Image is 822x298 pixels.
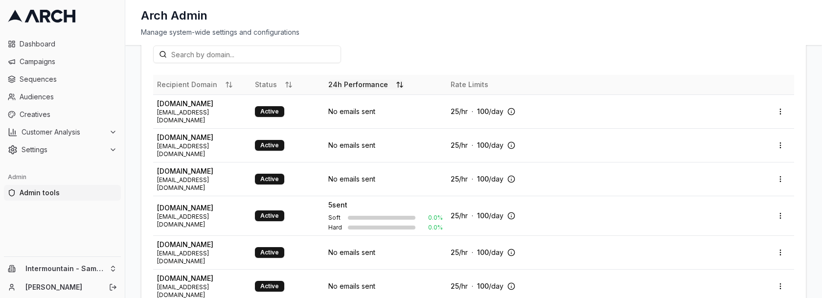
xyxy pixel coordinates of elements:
[4,142,121,158] button: Settings
[4,185,121,201] a: Admin tools
[20,92,117,102] span: Audiences
[20,39,117,49] span: Dashboard
[255,106,284,117] div: Active
[459,211,468,220] span: /hr
[106,280,120,294] button: Log out
[451,175,459,183] span: 25
[255,80,293,90] button: Status
[4,36,121,52] a: Dashboard
[20,188,117,198] span: Admin tools
[255,210,284,221] div: Active
[328,248,443,257] div: No emails sent
[4,124,121,140] button: Customer Analysis
[489,248,503,256] span: /day
[20,57,117,67] span: Campaigns
[153,46,341,63] input: Search by domain...
[4,71,121,87] a: Sequences
[328,174,443,184] div: No emails sent
[22,127,105,137] span: Customer Analysis
[328,214,344,222] span: Soft
[489,141,503,149] span: /day
[489,107,503,115] span: /day
[25,282,98,292] a: [PERSON_NAME]
[157,109,247,124] span: [EMAIL_ADDRESS][DOMAIN_NAME]
[472,211,473,220] span: ·
[20,74,117,84] span: Sequences
[157,99,247,109] span: [DOMAIN_NAME]
[22,145,105,155] span: Settings
[157,80,233,90] button: Recipient Domain
[459,248,468,256] span: /hr
[459,141,468,149] span: /hr
[255,247,284,258] div: Active
[489,175,503,183] span: /day
[4,54,121,69] a: Campaigns
[451,107,459,115] span: 25
[4,89,121,105] a: Audiences
[419,224,443,231] span: 0.0 %
[157,166,247,176] span: [DOMAIN_NAME]
[20,110,117,119] span: Creatives
[328,281,443,291] div: No emails sent
[141,8,207,23] h1: Arch Admin
[4,169,121,185] div: Admin
[328,140,443,150] div: No emails sent
[157,133,247,142] span: [DOMAIN_NAME]
[472,141,473,149] span: ·
[157,203,247,213] span: [DOMAIN_NAME]
[328,80,404,90] button: 24h Performance
[477,175,489,183] span: 100
[328,200,347,210] span: 5 sent
[157,176,247,192] span: [EMAIL_ADDRESS][DOMAIN_NAME]
[255,140,284,151] div: Active
[4,261,121,276] button: Intermountain - Same Day
[328,224,344,231] span: Hard
[472,175,473,183] span: ·
[472,282,473,290] span: ·
[4,107,121,122] a: Creatives
[255,174,284,184] div: Active
[472,107,473,115] span: ·
[157,250,247,265] span: [EMAIL_ADDRESS][DOMAIN_NAME]
[477,141,489,149] span: 100
[157,274,247,283] span: [DOMAIN_NAME]
[472,248,473,256] span: ·
[157,142,247,158] span: [EMAIL_ADDRESS][DOMAIN_NAME]
[459,175,468,183] span: /hr
[451,211,459,220] span: 25
[447,75,767,94] th: Rate Limits
[419,214,443,222] span: 0.0 %
[451,141,459,149] span: 25
[459,282,468,290] span: /hr
[451,248,459,256] span: 25
[477,282,489,290] span: 100
[489,282,503,290] span: /day
[477,211,489,220] span: 100
[157,240,247,250] span: [DOMAIN_NAME]
[141,27,806,37] div: Manage system-wide settings and configurations
[451,282,459,290] span: 25
[157,213,247,229] span: [EMAIL_ADDRESS][DOMAIN_NAME]
[477,248,489,256] span: 100
[255,281,284,292] div: Active
[25,264,105,273] span: Intermountain - Same Day
[328,107,443,116] div: No emails sent
[489,211,503,220] span: /day
[459,107,468,115] span: /hr
[477,107,489,115] span: 100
